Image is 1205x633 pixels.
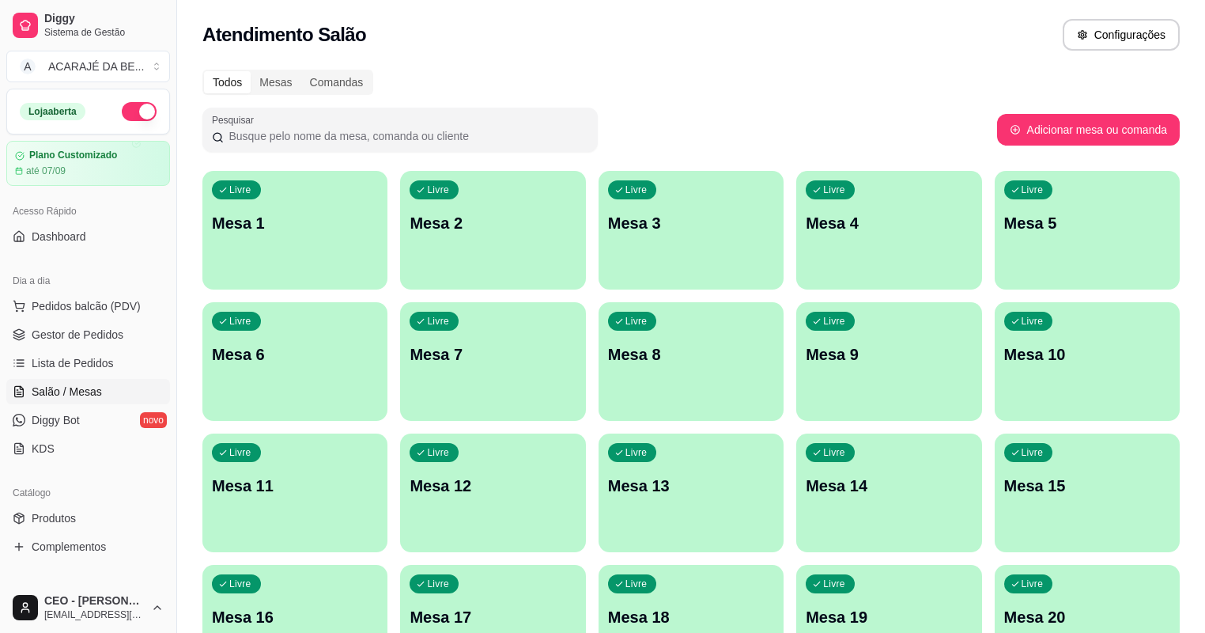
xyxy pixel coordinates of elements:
span: Complementos [32,539,106,555]
div: Mesas [251,71,300,93]
a: Diggy Botnovo [6,407,170,433]
p: Livre [625,184,648,196]
span: Produtos [32,510,76,526]
button: LivreMesa 13 [599,434,784,552]
p: Mesa 2 [410,212,576,234]
p: Livre [823,578,845,590]
span: Diggy [44,12,164,26]
span: Pedidos balcão (PDV) [32,298,141,314]
button: LivreMesa 12 [400,434,585,552]
label: Pesquisar [212,113,259,127]
div: Catálogo [6,480,170,506]
div: Acesso Rápido [6,199,170,224]
input: Pesquisar [224,128,588,144]
p: Livre [1022,446,1044,459]
p: Livre [823,315,845,328]
a: Salão / Mesas [6,379,170,404]
span: A [20,59,36,74]
p: Mesa 7 [410,343,576,366]
p: Mesa 5 [1004,212,1170,234]
p: Livre [427,578,449,590]
button: Select a team [6,51,170,82]
a: Lista de Pedidos [6,351,170,376]
p: Mesa 12 [410,475,576,497]
button: LivreMesa 7 [400,302,585,421]
button: Pedidos balcão (PDV) [6,294,170,319]
p: Livre [427,315,449,328]
p: Livre [1022,315,1044,328]
button: Alterar Status [122,102,157,121]
button: LivreMesa 2 [400,171,585,290]
a: DiggySistema de Gestão [6,6,170,44]
span: [EMAIL_ADDRESS][DOMAIN_NAME] [44,608,145,621]
span: Lista de Pedidos [32,355,114,371]
button: Configurações [1063,19,1180,51]
a: Gestor de Pedidos [6,322,170,347]
p: Mesa 20 [1004,606,1170,628]
div: Comandas [301,71,372,93]
p: Livre [625,315,648,328]
button: LivreMesa 11 [202,434,387,552]
button: LivreMesa 15 [995,434,1180,552]
p: Mesa 10 [1004,343,1170,366]
p: Livre [823,446,845,459]
p: Mesa 1 [212,212,378,234]
button: LivreMesa 14 [796,434,981,552]
p: Mesa 4 [806,212,972,234]
p: Livre [229,315,251,328]
p: Mesa 16 [212,606,378,628]
span: Sistema de Gestão [44,26,164,39]
span: Gestor de Pedidos [32,327,123,343]
p: Mesa 13 [608,475,774,497]
p: Mesa 18 [608,606,774,628]
p: Livre [625,446,648,459]
button: LivreMesa 4 [796,171,981,290]
p: Mesa 15 [1004,475,1170,497]
p: Livre [229,578,251,590]
p: Mesa 3 [608,212,774,234]
div: Dia a dia [6,268,170,294]
p: Livre [427,184,449,196]
span: KDS [32,441,55,457]
p: Mesa 6 [212,343,378,366]
div: Todos [204,71,251,93]
p: Mesa 14 [806,475,972,497]
button: LivreMesa 3 [599,171,784,290]
p: Livre [1022,184,1044,196]
p: Mesa 8 [608,343,774,366]
button: LivreMesa 10 [995,302,1180,421]
p: Mesa 9 [806,343,972,366]
p: Livre [625,578,648,590]
p: Livre [229,446,251,459]
a: Plano Customizadoaté 07/09 [6,141,170,186]
p: Livre [1022,578,1044,590]
p: Mesa 17 [410,606,576,628]
p: Mesa 11 [212,475,378,497]
span: Salão / Mesas [32,384,102,400]
button: LivreMesa 8 [599,302,784,421]
button: LivreMesa 5 [995,171,1180,290]
button: CEO - [PERSON_NAME][EMAIL_ADDRESS][DOMAIN_NAME] [6,589,170,627]
span: CEO - [PERSON_NAME] [44,594,145,608]
a: Produtos [6,506,170,531]
a: Complementos [6,534,170,559]
article: até 07/09 [26,165,66,177]
p: Mesa 19 [806,606,972,628]
button: Adicionar mesa ou comanda [997,114,1180,146]
p: Livre [823,184,845,196]
p: Livre [229,184,251,196]
article: Plano Customizado [29,150,117,161]
a: Dashboard [6,224,170,249]
div: Loja aberta [20,103,85,120]
div: ACARAJÉ DA BE ... [48,59,144,74]
p: Livre [427,446,449,459]
span: Diggy Bot [32,412,80,428]
button: LivreMesa 1 [202,171,387,290]
a: KDS [6,436,170,461]
button: LivreMesa 6 [202,302,387,421]
button: LivreMesa 9 [796,302,981,421]
span: Dashboard [32,229,86,244]
h2: Atendimento Salão [202,22,366,47]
